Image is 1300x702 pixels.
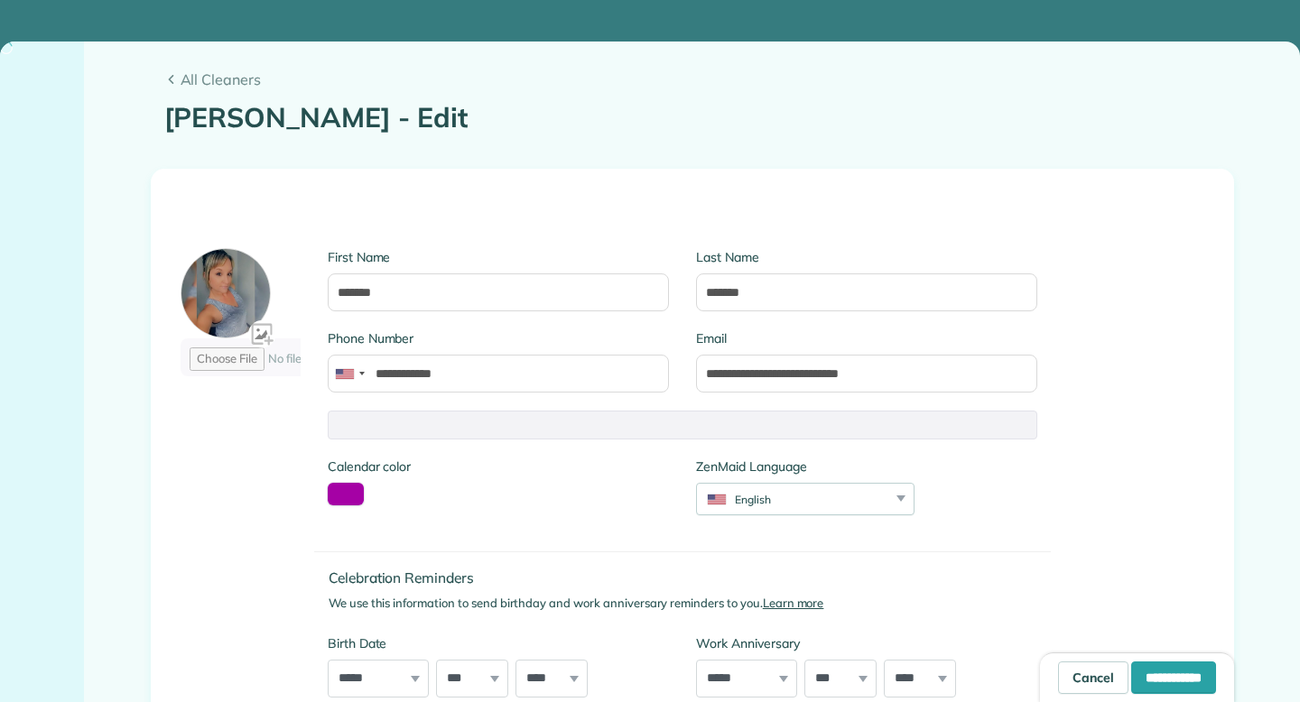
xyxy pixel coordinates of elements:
label: Work Anniversary [696,634,1037,652]
label: ZenMaid Language [696,457,915,476]
h1: [PERSON_NAME] - Edit [164,103,1221,133]
span: All Cleaners [181,69,1221,90]
div: English [697,492,891,507]
a: All Cleaners [164,69,1221,90]
a: Learn more [763,596,824,610]
a: Cancel [1058,661,1128,694]
label: First Name [328,248,669,266]
label: Phone Number [328,329,669,347]
div: United States: +1 [329,356,370,392]
label: Calendar color [328,457,411,476]
p: We use this information to send birthday and work anniversary reminders to you. [329,595,1052,613]
h4: Celebration Reminders [329,570,1052,586]
label: Last Name [696,248,1037,266]
button: toggle color picker dialog [328,483,364,505]
label: Email [696,329,1037,347]
label: Birth Date [328,634,669,652]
